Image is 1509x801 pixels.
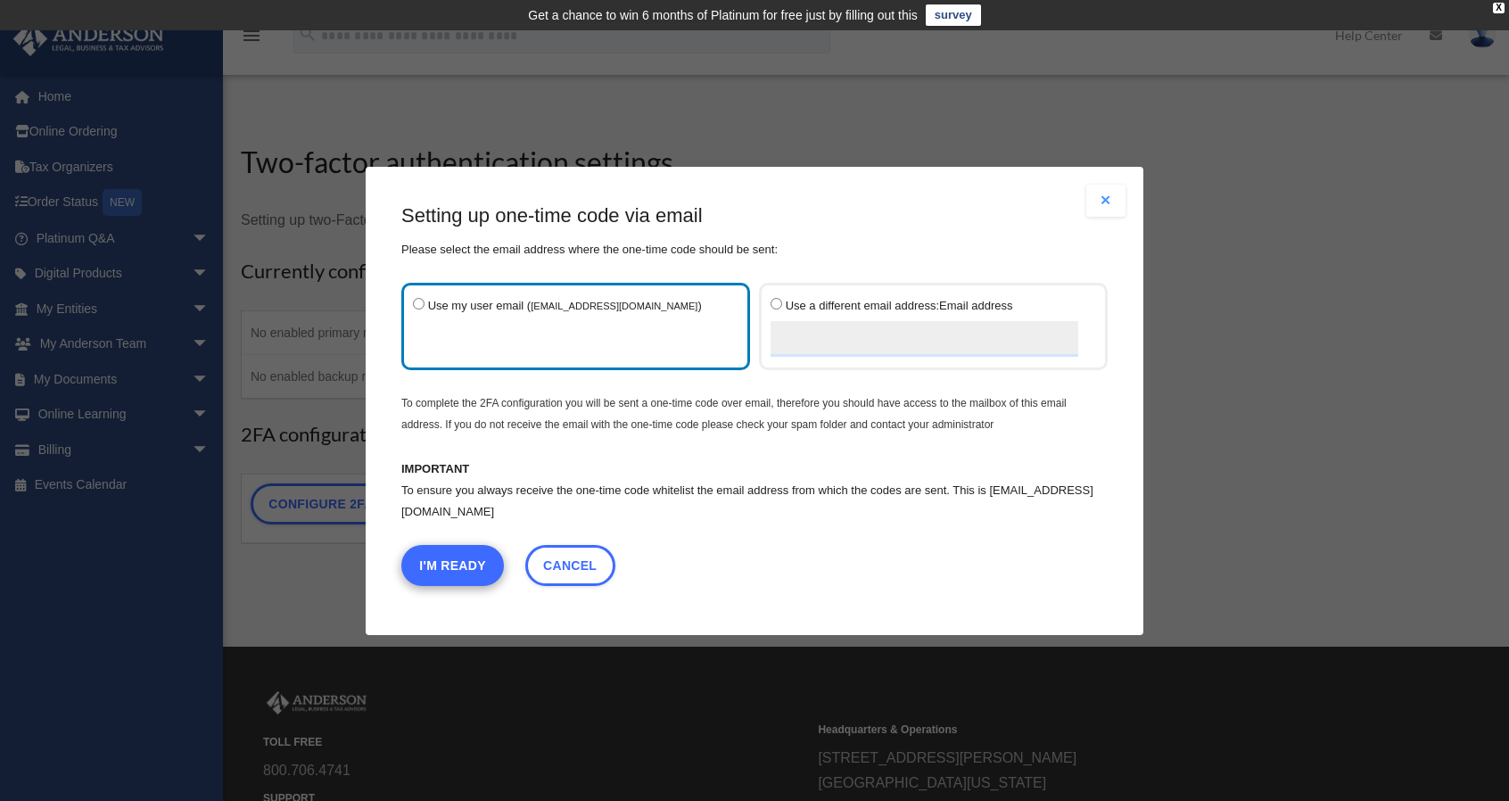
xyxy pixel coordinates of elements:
p: Please select the email address where the one-time code should be sent: [401,238,1108,260]
div: Get a chance to win 6 months of Platinum for free just by filling out this [528,4,918,26]
a: survey [926,4,981,26]
input: Use my user email ([EMAIL_ADDRESS][DOMAIN_NAME]) [413,297,425,309]
small: [EMAIL_ADDRESS][DOMAIN_NAME] [531,300,697,310]
button: I'm Ready [401,544,504,585]
p: To ensure you always receive the one-time code whitelist the email address from which the codes a... [401,479,1108,522]
p: To complete the 2FA configuration you will be sent a one-time code over email, therefore you shou... [401,392,1108,434]
span: Use a different email address: [786,298,939,311]
input: Use a different email address:Email address [771,320,1078,356]
h3: Setting up one-time code via email [401,202,1108,230]
div: close [1493,3,1505,13]
input: Use a different email address:Email address [771,297,782,309]
span: Use my user email ( ) [428,298,702,311]
a: Cancel [525,544,615,585]
b: IMPORTANT [401,461,469,475]
button: Close modal [1086,185,1126,217]
label: Email address [771,293,1078,358]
